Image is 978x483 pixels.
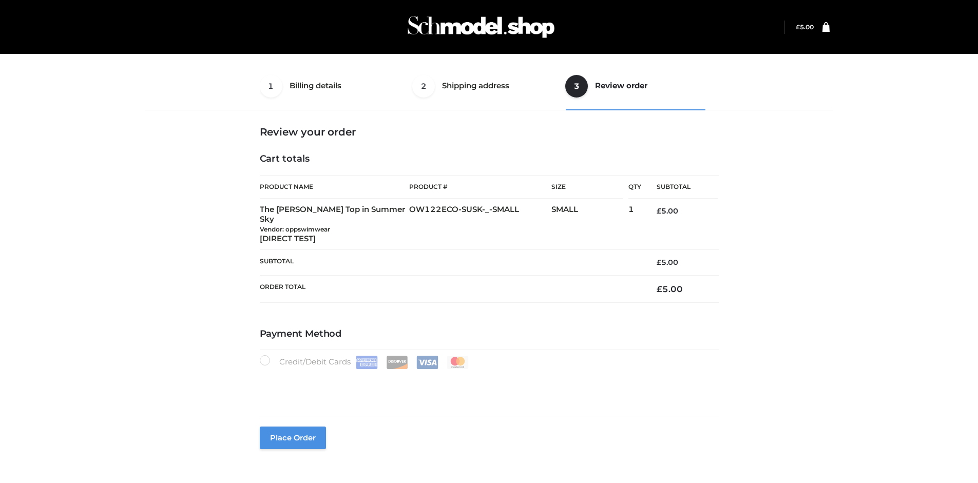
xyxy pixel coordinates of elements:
span: £ [657,258,661,267]
bdi: 5.00 [657,258,678,267]
td: SMALL [551,199,628,250]
img: Schmodel Admin 964 [404,7,558,47]
bdi: 5.00 [657,206,678,216]
th: Subtotal [641,176,718,199]
h4: Cart totals [260,153,719,165]
th: Size [551,176,623,199]
span: £ [796,23,800,31]
img: Amex [356,356,378,369]
h4: Payment Method [260,329,719,340]
th: Qty [628,175,641,199]
label: Credit/Debit Cards [260,355,470,369]
iframe: Secure payment input frame [258,367,717,404]
img: Mastercard [447,356,469,369]
span: £ [657,284,662,294]
h3: Review your order [260,126,719,138]
bdi: 5.00 [657,284,683,294]
td: 1 [628,199,641,250]
th: Subtotal [260,250,642,275]
td: OW122ECO-SUSK-_-SMALL [409,199,551,250]
span: £ [657,206,661,216]
img: Visa [416,356,438,369]
a: £5.00 [796,23,814,31]
small: Vendor: oppswimwear [260,225,330,233]
td: The [PERSON_NAME] Top in Summer Sky [DIRECT TEST] [260,199,410,250]
th: Product Name [260,175,410,199]
th: Order Total [260,275,642,302]
button: Place order [260,427,326,449]
th: Product # [409,175,551,199]
bdi: 5.00 [796,23,814,31]
img: Discover [386,356,408,369]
